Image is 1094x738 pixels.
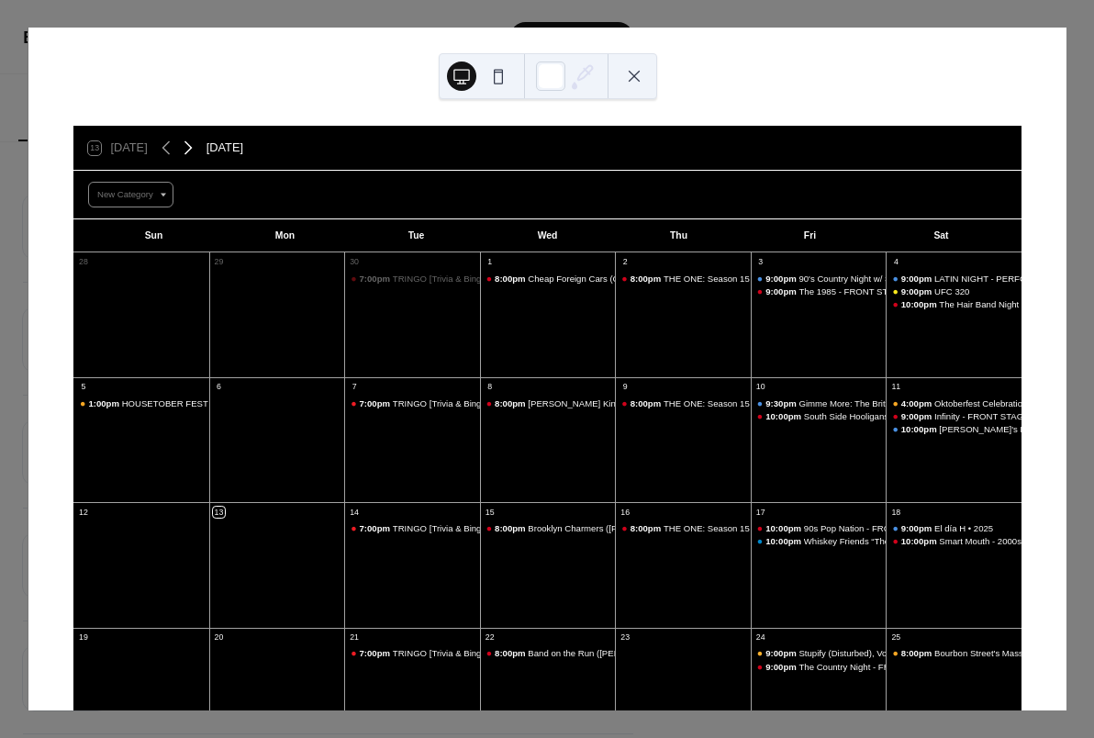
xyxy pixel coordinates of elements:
[393,647,489,659] div: TRINGO [Trivia & Bingo]
[480,273,616,285] div: Cheap Foreign Cars (Cheap Trick, The Cars & Foreigner) - FRONT STAGE
[528,273,821,285] div: Cheap Foreign Cars (Cheap Trick, The Cars & Foreigner) - FRONT STAGE
[755,382,766,393] div: 10
[78,256,89,267] div: 28
[484,507,495,518] div: 15
[744,219,876,252] div: Fri
[207,139,243,156] div: [DATE]
[360,647,393,659] span: 7:00pm
[765,410,804,422] span: 10:00pm
[615,522,751,534] div: THE ONE: Season 15 - WEEK 3 - Country Week
[751,647,887,659] div: Stupify (Disturbed), Voodoo (Godsmack) & Sound of Madness (Shinedown) at Bourbon Street
[751,535,887,547] div: Whiskey Friends “The Morgan Wallen Experience“ - PERFORMANCE HALL
[798,397,1046,409] div: Gimme More: The Britney Experience - PERFORMANCE HALL
[620,382,631,393] div: 9
[78,382,89,393] div: 5
[495,273,528,285] span: 8:00pm
[360,397,393,409] span: 7:00pm
[886,285,1021,297] div: UFC 320
[482,219,613,252] div: Wed
[78,507,89,518] div: 12
[798,661,940,673] div: The Country Night - FRONT STAGE
[631,397,664,409] span: 8:00pm
[664,273,886,285] div: THE ONE: Season 15 - WEEK 1 - First Impression Week
[495,522,528,534] span: 8:00pm
[484,256,495,267] div: 1
[901,535,940,547] span: 10:00pm
[73,397,209,409] div: HOUSETOBER FEST - Daytime Music Festival
[213,632,224,643] div: 20
[798,285,905,297] div: The 1985 - FRONT STAGE
[615,397,751,409] div: THE ONE: Season 15 - WEEK 2 - 80s/90s Pop
[765,661,798,673] span: 9:00pm
[751,661,887,673] div: The Country Night - FRONT STAGE
[901,298,940,310] span: 10:00pm
[615,273,751,285] div: THE ONE: Season 15 - WEEK 1 - First Impression Week
[122,397,307,409] div: HOUSETOBER FEST - Daytime Music Festival
[765,273,798,285] span: 9:00pm
[344,647,480,659] div: TRINGO [Trivia & Bingo]
[495,397,528,409] span: 8:00pm
[890,382,901,393] div: 11
[751,397,887,409] div: Gimme More: The Britney Experience - PERFORMANCE HALL
[886,522,1021,534] div: El día H • 2025
[349,507,360,518] div: 14
[78,632,89,643] div: 19
[349,632,360,643] div: 21
[765,397,798,409] span: 9:30pm
[664,397,848,409] div: THE ONE: Season 15 - WEEK 2 - 80s/90s Pop
[613,219,744,252] div: Thu
[901,285,934,297] span: 9:00pm
[751,285,887,297] div: The 1985 - FRONT STAGE
[213,256,224,267] div: 29
[480,522,616,534] div: Brooklyn Charmers (Steely Dan Tribute) - FRONT STAGE
[886,397,1021,409] div: Oktoberfest Celebration with The Bratwurst Brothers - BEER GARDEN
[528,522,783,534] div: Brooklyn Charmers ([PERSON_NAME] Tribute) - FRONT STAGE
[886,423,1021,435] div: Sarah's Place: A Zach Bryan & Noah Kahan Tribute - PERFORMANCE HALL
[88,219,219,252] div: Sun
[631,522,664,534] span: 8:00pm
[620,256,631,267] div: 2
[751,522,887,534] div: 90s Pop Nation - FRONT STAGE
[344,273,480,285] div: TRINGO [Trivia & Bingo]
[901,273,934,285] span: 9:00pm
[755,256,766,267] div: 3
[886,410,1021,422] div: Infinity - FRONT STAGE
[664,522,854,534] div: THE ONE: Season 15 - WEEK 3 - Country Week
[484,632,495,643] div: 22
[901,522,934,534] span: 9:00pm
[344,397,480,409] div: TRINGO [Trivia & Bingo]
[351,219,482,252] div: Tue
[939,298,1088,310] div: The Hair Band Night - FRONT STAGE
[360,522,393,534] span: 7:00pm
[886,273,1021,285] div: LATIN NIGHT - PERFORMANCE HALL
[631,273,664,285] span: 8:00pm
[393,273,489,285] div: TRINGO [Trivia & Bingo]
[620,507,631,518] div: 16
[480,647,616,659] div: Band on the Run (Paul McCartney Tribute) - FRONT STAGE
[393,397,489,409] div: TRINGO [Trivia & Bingo]
[934,522,993,534] div: El día H • 2025
[751,273,887,285] div: 90's Country Night w/ South City Revival - PERFORMANCE HALL
[901,397,934,409] span: 4:00pm
[765,285,798,297] span: 9:00pm
[886,535,1021,547] div: Smart Mouth - 2000s Tribute Band - FRONT STAGE
[934,410,1030,422] div: Infinity - FRONT STAGE
[219,219,351,252] div: Mon
[890,256,901,267] div: 4
[798,273,1057,285] div: 90's Country Night w/ South City Revival - PERFORMANCE HALL
[765,522,804,534] span: 10:00pm
[934,285,969,297] div: UFC 320
[349,382,360,393] div: 7
[755,632,766,643] div: 24
[528,397,804,409] div: [PERSON_NAME] Kings ([PERSON_NAME] Tribute) - FRONT STAGE
[751,410,887,422] div: South Side Hooligans - FRONT STAGE
[528,647,774,659] div: Band on the Run ([PERSON_NAME] Tribute) - FRONT STAGE
[393,522,489,534] div: TRINGO [Trivia & Bingo]
[890,507,901,518] div: 18
[620,632,631,643] div: 23
[804,522,933,534] div: 90s Pop Nation - FRONT STAGE
[901,647,934,659] span: 8:00pm
[495,647,528,659] span: 8:00pm
[484,382,495,393] div: 8
[765,535,804,547] span: 10:00pm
